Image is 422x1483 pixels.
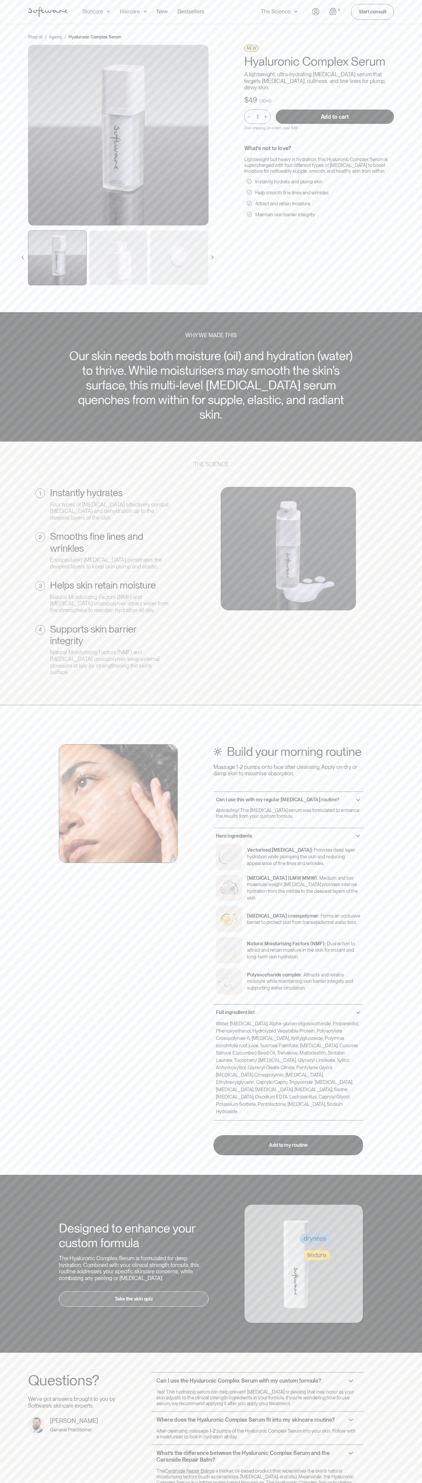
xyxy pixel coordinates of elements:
h2: Helps skin retain moisture [50,579,156,591]
p: Medium and low molecular weight [MEDICAL_DATA] provides intense hydration from the middle to the ... [247,875,358,901]
h1: Hyaluronic Complex Serum [244,54,394,69]
img: arrow down [294,9,298,15]
div: 1 [39,490,41,497]
input: Add to cart [276,110,394,124]
p: [MEDICAL_DATA] (LMW MMW) [247,875,317,881]
a: Ageing [49,34,62,40]
h3: Hero ingredients [216,833,252,839]
img: arrow right [210,255,214,259]
div: 0 [337,8,341,13]
div: Skincare [82,9,103,15]
p: After cleansing, massage 1-2 pumps of the Hyaluronic Complex Serum into your skin. Follow with a ... [156,1428,358,1440]
img: Dr, Matt headshot [28,1416,45,1433]
div: - [248,113,252,120]
h2: Designed to enhance your custom formula [59,1221,209,1250]
a: Start consult [351,4,394,20]
strong: Can I use this with my regular [MEDICAL_DATA] routine? [216,797,339,803]
li: Maintain skin barrier integrity [247,212,392,218]
p: [MEDICAL_DATA] crosspolymer [247,913,318,919]
h3: What’s the difference between the Hyaluronic Complex Serum and the Ceramide Repair Balm? [156,1450,338,1463]
p: Natural Moisturising Factors (NMF) [247,941,325,947]
div: / [45,34,47,40]
p: A lightweight, ultra-hydrating [MEDICAL_DATA] serum that targets [MEDICAL_DATA], dullness, and fi... [244,71,394,91]
p: Absolutely! This [MEDICAL_DATA] serum was formulated to enhance the results from your custom form... [216,807,361,819]
p: Attracts and retains moisture while maintaining skin barrier integrity and supporting water circu... [247,972,353,991]
div: 2 [39,534,42,541]
div: Natural Moisturising Factors (NMF) and [MEDICAL_DATA] crosspolymer keep external stressors at bay... [50,649,170,675]
h2: Instantly hydrates [50,487,123,499]
a: Take the skin quiz [59,1291,209,1307]
div: 4 [39,626,42,633]
p: Dual action to attract and retain moisture in the skin for instant and long-term skin hydration. [247,941,355,960]
div: Our skin needs both moisture (oil) and hydration (water) to thrive. While moisturisers may smooth... [66,348,356,422]
img: arrow down [107,9,110,15]
div: + [262,113,269,120]
p: : [312,847,313,853]
li: Attract and retain moisture [247,201,392,207]
h2: Build your morning routine [227,744,362,759]
div: NEW [244,45,259,52]
div: WHY WE MADE THIS [185,332,237,339]
img: arrow left [21,255,25,259]
p: We’ve got answers brought to you by Software’s skincare experts. [28,1396,116,1409]
div: Four types of [MEDICAL_DATA] effectively combat [MEDICAL_DATA] and dehydration up to the deepest ... [50,501,170,521]
div: THE SCIENCE [194,461,229,468]
div: What’s not to love? [244,145,394,152]
p: Yes! This hydrating serum can help prevent [MEDICAL_DATA] or peeling that may occur as your skin ... [156,1389,358,1407]
div: 49 [249,96,257,105]
h3: Can I use the Hyaluronic Complex Serum with my custom formula? [156,1377,321,1384]
div: The Science [261,9,291,15]
p: Vectorised [MEDICAL_DATA] [247,847,312,853]
a: Shop all [28,34,43,40]
p: : [301,972,302,978]
div: Hyaluronic Complex Serum [69,34,121,40]
div: 3 [39,583,42,590]
p: Polysaccharide complex [247,972,301,978]
h3: Full ingredient list [216,1009,255,1015]
h2: Questions? [28,1372,116,1388]
p: Water, [MEDICAL_DATA], Alpha-glucan oligosaccharide, Propanediol, Phenoxyethanol, Hydrolyzed Vege... [216,1020,361,1115]
a: Open cart [329,8,341,16]
h2: Supports skin barrier integrity [50,623,170,647]
div: [PERSON_NAME] [50,1417,98,1424]
div: General Practitioner [50,1427,98,1433]
div: Lightweight but heavy in hydration, this Hyaluronic Complex Serum is supercharged with four diffe... [244,157,394,174]
h2: Smooths fine lines and wrinkles [50,531,170,554]
p: : [317,875,318,881]
img: arrow down [144,9,147,15]
li: Instantly hydrate and plump skin [247,179,392,185]
p: Provides deep layer hydration while plumping the skin and reducing appearance of fine lines and w... [247,847,355,866]
p: : [318,913,320,919]
p: Massage 1-2 pumps onto face after cleansing. Apply on dry or damp skin to maximise absorption. [213,764,363,777]
li: Help smooth fine lines and wrinkles [247,190,392,196]
a: Ceramide Repair Balm [165,1468,211,1474]
div: $ [244,96,249,105]
div: (30ml) [259,98,271,104]
h3: Where does the Hyaluronic Complex Serum fit into my skincare routine? [156,1416,335,1423]
img: Software Logo [28,7,68,17]
div: Natural Moisturizing Factors (NMF) and [MEDICAL_DATA] crosspolymer attract water from the atmosph... [50,594,170,614]
p: : [325,941,326,947]
p: Free shipping on orders over $49 [244,126,298,130]
div: / [65,34,66,40]
a: Add to my routine [213,1135,363,1155]
div: The Hyaluronic Complex Serum is formulated for deep hydration. Combined with your clinical streng... [59,1255,209,1281]
div: Haircare [120,9,140,15]
div: Encapsulated [MEDICAL_DATA] penetrates the deepest layers to keep skin plump and elastic. [50,557,170,570]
